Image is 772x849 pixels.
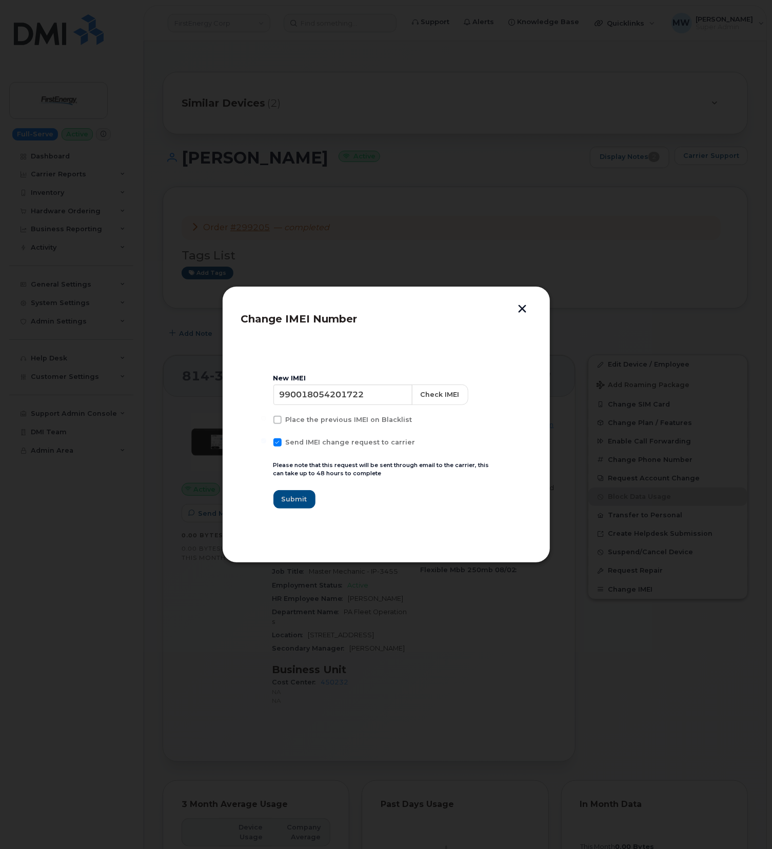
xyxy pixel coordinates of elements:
input: Send IMEI change request to carrier [261,438,266,443]
span: Place the previous IMEI on Blacklist [286,416,412,423]
button: Check IMEI [412,385,468,405]
span: Change IMEI Number [241,313,358,325]
input: Place the previous IMEI on Blacklist [261,416,266,421]
small: Please note that this request will be sent through email to the carrier, this can take up to 48 h... [273,461,489,477]
span: Send IMEI change request to carrier [286,438,415,446]
button: Submit [273,490,315,509]
div: New IMEI [273,374,499,382]
span: Submit [282,494,307,504]
iframe: Messenger Launcher [727,804,764,841]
